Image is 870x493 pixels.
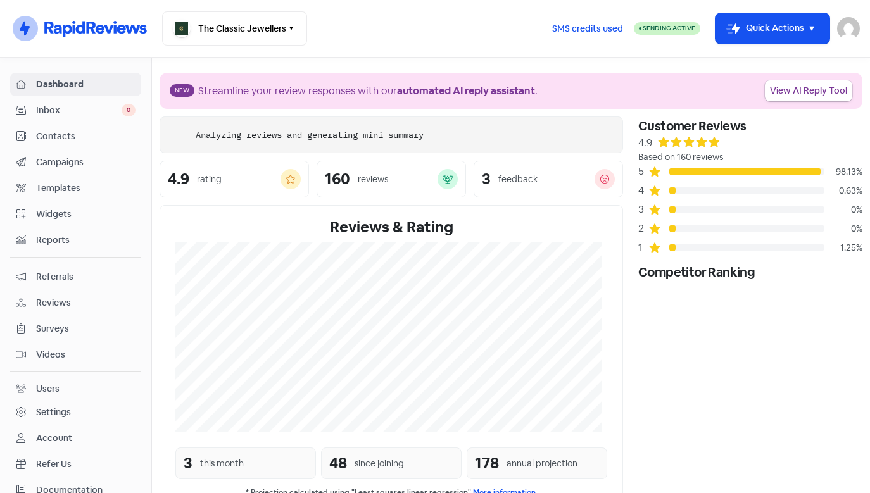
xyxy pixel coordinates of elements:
[643,24,695,32] span: Sending Active
[160,161,309,197] a: 4.9rating
[507,457,577,470] div: annual projection
[10,203,141,226] a: Widgets
[198,84,538,99] div: Streamline your review responses with our .
[36,78,136,91] span: Dashboard
[10,291,141,315] a: Reviews
[638,135,652,151] div: 4.9
[638,164,648,179] div: 5
[552,22,623,35] span: SMS credits used
[162,11,307,46] button: The Classic Jewellers
[196,128,424,142] div: Analyzing reviews and generating mini summary
[638,183,648,198] div: 4
[10,99,141,122] a: Inbox 0
[638,263,862,282] div: Competitor Ranking
[36,182,136,195] span: Templates
[824,241,862,254] div: 1.25%
[10,151,141,174] a: Campaigns
[638,202,648,217] div: 3
[765,80,852,101] a: View AI Reply Tool
[10,401,141,424] a: Settings
[197,173,222,186] div: rating
[36,270,136,284] span: Referrals
[355,457,404,470] div: since joining
[638,116,862,135] div: Customer Reviews
[638,151,862,164] div: Based on 160 reviews
[10,427,141,450] a: Account
[10,452,141,476] a: Refer Us
[634,21,700,36] a: Sending Active
[168,172,189,187] div: 4.9
[824,165,862,178] div: 98.13%
[36,234,136,247] span: Reports
[482,172,491,187] div: 3
[36,130,136,143] span: Contacts
[184,452,192,475] div: 3
[36,458,136,471] span: Refer Us
[10,228,141,252] a: Reports
[10,265,141,289] a: Referrals
[122,104,136,116] span: 0
[175,216,607,239] div: Reviews & Rating
[36,296,136,309] span: Reviews
[170,84,194,97] span: New
[541,21,634,34] a: SMS credits used
[36,432,72,445] div: Account
[10,343,141,366] a: Videos
[498,173,538,186] div: feedback
[397,84,535,97] b: automated AI reply assistant
[824,222,862,235] div: 0%
[36,348,136,361] span: Videos
[824,203,862,216] div: 0%
[10,377,141,401] a: Users
[10,125,141,148] a: Contacts
[10,317,141,340] a: Surveys
[36,156,136,169] span: Campaigns
[317,161,466,197] a: 160reviews
[36,382,60,396] div: Users
[716,13,829,44] button: Quick Actions
[36,406,71,419] div: Settings
[358,173,388,186] div: reviews
[638,240,648,255] div: 1
[325,172,350,187] div: 160
[36,322,136,335] span: Surveys
[36,104,122,117] span: Inbox
[824,184,862,197] div: 0.63%
[329,452,347,475] div: 48
[36,208,136,221] span: Widgets
[638,221,648,236] div: 2
[10,73,141,96] a: Dashboard
[10,177,141,200] a: Templates
[837,17,860,40] img: User
[475,452,499,475] div: 178
[200,457,244,470] div: this month
[474,161,623,197] a: 3feedback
